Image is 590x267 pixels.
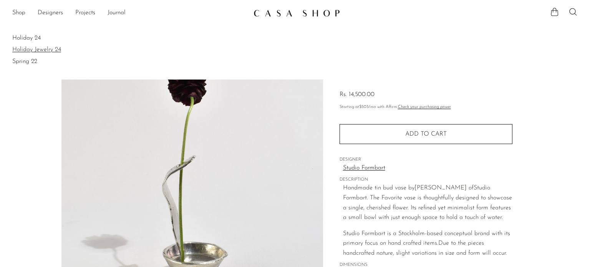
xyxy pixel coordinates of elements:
a: Shop [12,8,25,18]
a: Check your purchasing power - Learn more about Affirm Financing (opens in modal) [398,105,451,109]
a: Studio Formbart [343,163,512,173]
ul: NEW HEADER MENU [12,7,247,20]
span: Studio Formbart is a Stockholm-based conceptual brand with its primary focus on hand crafted items. [343,231,510,247]
span: Rs. 14,500.00 [340,91,375,98]
a: Journal [108,8,126,18]
nav: Desktop navigation [12,7,247,20]
button: Add to cart [340,124,512,144]
span: $503 [359,105,369,109]
a: Spring 22 [12,57,578,66]
a: Holiday Jewelry 24 [12,45,578,54]
span: Add to cart [405,131,447,137]
span: DESIGNER [340,156,512,163]
p: Due to the pieces handcrafted nature, slight variations in size and form will occur. [343,229,512,259]
p: Starting at /mo with Affirm. [340,104,512,111]
a: Projects [75,8,95,18]
a: Holiday 24 [12,34,578,42]
p: Handmade tin bud vase by Studio Formbart. The Favorite vase is thoughtfully designed to showcase ... [343,183,512,222]
a: Designers [38,8,63,18]
span: DESCRIPTION [340,176,512,183]
span: [PERSON_NAME] of [414,185,474,191]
